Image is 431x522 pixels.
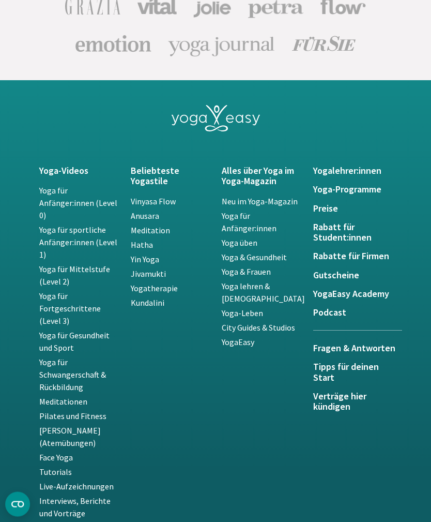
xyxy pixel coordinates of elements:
[39,331,110,353] a: Yoga für Gesundheit und Sport
[39,397,87,407] a: Meditationen
[39,225,117,260] a: Yoga für sportliche Anfänger:innen (Level 1)
[39,357,106,393] a: Yoga für Schwangerschaft & Rückbildung
[313,308,392,318] a: Podcast
[5,492,30,517] button: CMP-Widget öffnen
[313,166,392,176] a: Yogalehrer:innen
[313,392,392,413] a: Verträge hier kündigen
[292,36,356,52] img: Für Sie Logo
[313,289,392,300] a: YogaEasy Academy
[131,211,159,221] a: Anusara
[131,197,176,207] a: Vinyasa Flow
[313,331,402,362] a: Fragen & Antworten
[313,271,392,281] a: Gutscheine
[131,269,166,279] a: Jivamukti
[313,344,402,354] h5: Fragen & Antworten
[222,281,305,304] a: Yoga lehren & [DEMOGRAPHIC_DATA]
[39,426,101,449] a: [PERSON_NAME] (Atemübungen)
[222,337,254,348] a: YogaEasy
[222,211,276,234] a: Yoga für Anfänger:innen
[222,323,295,333] a: City Guides & Studios
[75,35,151,53] img: Emotion Logo
[222,252,287,263] a: Yoga & Gesundheit
[313,185,392,195] a: Yoga-Programme
[222,238,257,248] a: Yoga üben
[39,411,106,422] a: Pilates und Fitness
[39,186,117,221] a: Yoga für Anfänger:innen (Level 0)
[313,362,392,383] a: Tipps für deinen Start
[39,467,72,478] a: Tutorials
[131,240,153,250] a: Hatha
[222,166,301,187] a: Alles über Yoga im Yoga-Magazin
[168,31,275,57] img: Yoga-Journal Logo
[39,496,111,519] a: Interviews, Berichte und Vorträge
[39,264,110,287] a: Yoga für Mittelstufe (Level 2)
[39,482,114,492] a: Live-Aufzeichnungen
[222,267,271,277] a: Yoga & Frauen
[313,251,392,262] a: Rabatte für Firmen
[39,453,73,463] a: Face Yoga
[222,308,263,319] a: Yoga-Leben
[131,298,164,308] a: Kundalini
[131,284,178,294] a: Yogatherapie
[313,204,392,214] a: Preise
[131,255,159,265] a: Yin Yoga
[39,291,101,326] a: Yoga für Fortgeschrittene (Level 3)
[39,166,118,176] a: Yoga-Videos
[131,226,170,236] a: Meditation
[131,166,210,187] a: Beliebteste Yogastile
[222,197,298,207] a: Neu im Yoga-Magazin
[313,222,392,244] a: Rabatt für Student:innen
